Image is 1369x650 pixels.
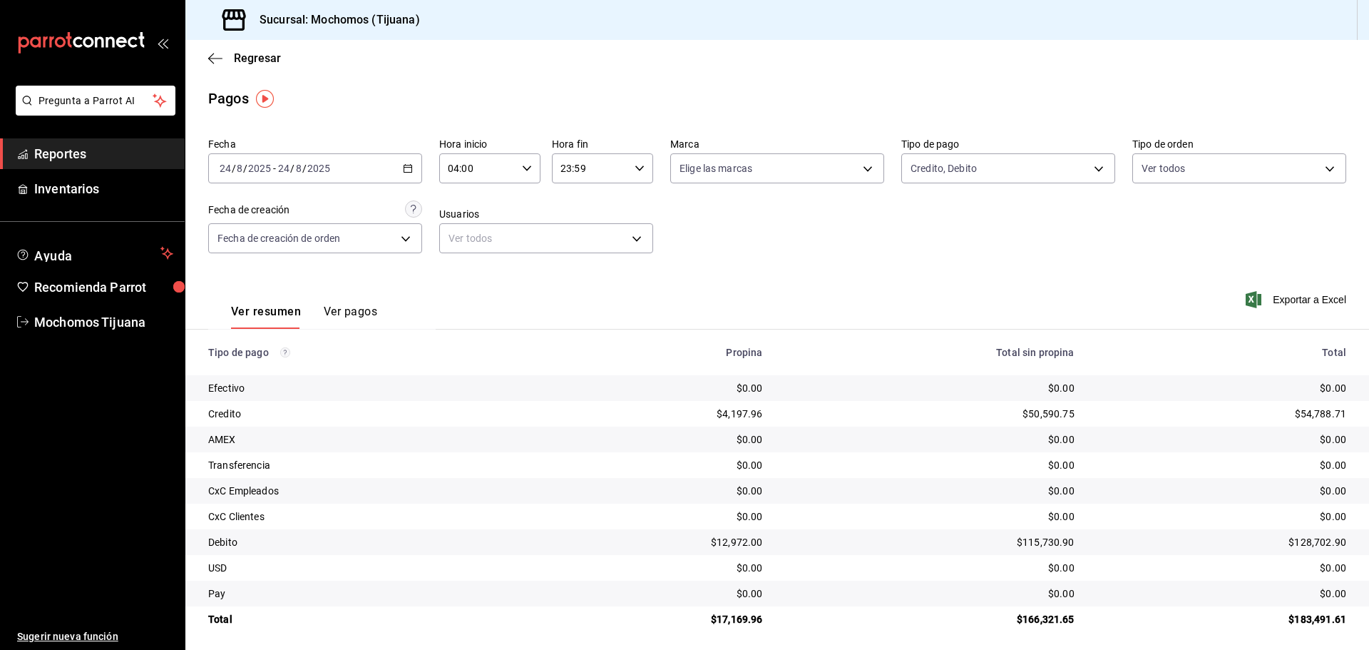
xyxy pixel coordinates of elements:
div: $50,590.75 [785,407,1074,421]
div: $115,730.90 [785,535,1074,549]
span: Pregunta a Parrot AI [39,93,153,108]
svg: Los pagos realizados con Pay y otras terminales son montos brutos. [280,347,290,357]
button: Pregunta a Parrot AI [16,86,175,116]
button: Ver resumen [231,305,301,329]
div: $0.00 [785,586,1074,601]
div: Total [208,612,533,626]
div: Propina [555,347,763,358]
div: Total sin propina [785,347,1074,358]
div: Fecha de creación [208,203,289,218]
div: $0.00 [1097,561,1346,575]
div: CxC Clientes [208,509,533,524]
div: Pay [208,586,533,601]
div: $0.00 [1097,509,1346,524]
label: Tipo de pago [901,139,1115,149]
span: - [273,163,276,174]
div: USD [208,561,533,575]
span: / [232,163,236,174]
label: Hora inicio [439,139,540,149]
span: / [243,163,247,174]
span: Recomienda Parrot [34,278,173,297]
div: $0.00 [555,381,763,395]
span: Elige las marcas [680,161,752,176]
label: Marca [670,139,884,149]
div: Credito [208,407,533,421]
label: Fecha [208,139,422,149]
div: $166,321.65 [785,612,1074,626]
span: Ver todos [1142,161,1185,176]
span: Reportes [34,144,173,163]
div: $128,702.90 [1097,535,1346,549]
label: Tipo de orden [1132,139,1346,149]
div: $0.00 [785,484,1074,498]
div: Transferencia [208,458,533,472]
label: Hora fin [552,139,653,149]
div: Pagos [208,88,249,109]
input: -- [219,163,232,174]
div: Ver todos [439,223,653,253]
span: / [302,163,307,174]
span: Fecha de creación de orden [217,231,340,245]
span: Ayuda [34,245,155,262]
div: $0.00 [555,484,763,498]
div: $0.00 [555,458,763,472]
div: $0.00 [555,561,763,575]
div: $0.00 [785,458,1074,472]
div: Tipo de pago [208,347,533,358]
div: $0.00 [1097,432,1346,447]
div: $12,972.00 [555,535,763,549]
div: $0.00 [785,561,1074,575]
span: Inventarios [34,179,173,198]
div: CxC Empleados [208,484,533,498]
img: Tooltip marker [256,90,274,108]
div: $0.00 [1097,586,1346,601]
input: -- [277,163,290,174]
div: Total [1097,347,1346,358]
div: AMEX [208,432,533,447]
div: $0.00 [555,509,763,524]
span: Credito, Debito [911,161,977,176]
div: $0.00 [1097,381,1346,395]
input: -- [295,163,302,174]
div: $183,491.61 [1097,612,1346,626]
div: $4,197.96 [555,407,763,421]
span: Regresar [234,51,281,65]
input: ---- [247,163,272,174]
div: $0.00 [555,586,763,601]
div: $0.00 [1097,458,1346,472]
div: navigation tabs [231,305,377,329]
div: $0.00 [785,509,1074,524]
input: -- [236,163,243,174]
div: $0.00 [785,381,1074,395]
div: $0.00 [1097,484,1346,498]
button: Exportar a Excel [1248,291,1346,308]
label: Usuarios [439,209,653,219]
div: $54,788.71 [1097,407,1346,421]
button: Regresar [208,51,281,65]
span: / [290,163,294,174]
input: ---- [307,163,331,174]
div: $0.00 [785,432,1074,447]
div: Debito [208,535,533,549]
div: Efectivo [208,381,533,395]
div: $17,169.96 [555,612,763,626]
span: Sugerir nueva función [17,629,173,644]
h3: Sucursal: Mochomos (Tijuana) [248,11,420,29]
span: Mochomos Tijuana [34,313,173,332]
div: $0.00 [555,432,763,447]
button: open_drawer_menu [157,37,168,49]
button: Ver pagos [324,305,377,329]
a: Pregunta a Parrot AI [10,103,175,118]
